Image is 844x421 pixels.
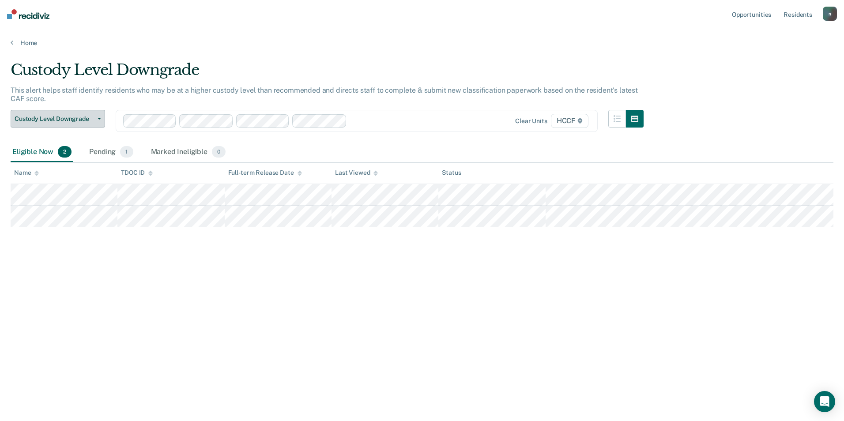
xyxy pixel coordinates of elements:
span: 0 [212,146,226,158]
div: Last Viewed [335,169,378,177]
div: TDOC ID [121,169,153,177]
div: Open Intercom Messenger [814,391,835,412]
div: Name [14,169,39,177]
span: HCCF [551,114,588,128]
div: Full-term Release Date [228,169,302,177]
div: Clear units [515,117,547,125]
button: n [823,7,837,21]
div: Custody Level Downgrade [11,61,644,86]
span: 2 [58,146,72,158]
div: Pending1 [87,143,135,162]
p: This alert helps staff identify residents who may be at a higher custody level than recommended a... [11,86,638,103]
span: Custody Level Downgrade [15,115,94,123]
span: 1 [120,146,133,158]
a: Home [11,39,833,47]
button: Custody Level Downgrade [11,110,105,128]
div: Status [442,169,461,177]
div: Marked Ineligible0 [149,143,228,162]
div: Eligible Now2 [11,143,73,162]
img: Recidiviz [7,9,49,19]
